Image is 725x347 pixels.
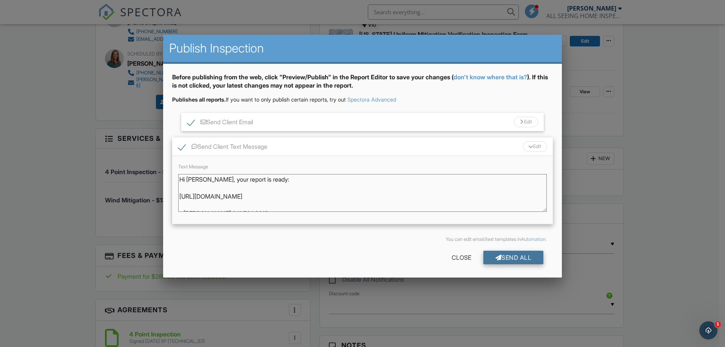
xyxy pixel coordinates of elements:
label: Text Message [178,164,208,170]
strong: Publishes all reports. [172,96,226,103]
div: Edit [514,117,538,127]
iframe: Intercom live chat [699,321,717,339]
div: You can edit email/text templates in . [178,236,547,242]
a: Spectora Advanced [347,96,396,103]
div: Before publishing from the web, click "Preview/Publish" in the Report Editor to save your changes... [172,73,553,96]
a: Automation [521,236,546,242]
div: Close [440,251,483,264]
div: Send All [483,251,544,264]
a: don't know where that is? [454,73,527,81]
span: 1 [715,321,721,327]
span: If you want to only publish certain reports, try out [172,96,346,103]
label: Send Client Text Message [178,143,267,153]
textarea: Hi [PERSON_NAME], your report is ready: [URL][DOMAIN_NAME] - [PERSON_NAME] 941.564.3013 [178,174,547,212]
div: Edit [523,141,547,152]
h2: Publish Inspection [169,41,556,56]
label: Send Client Email [187,119,253,128]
